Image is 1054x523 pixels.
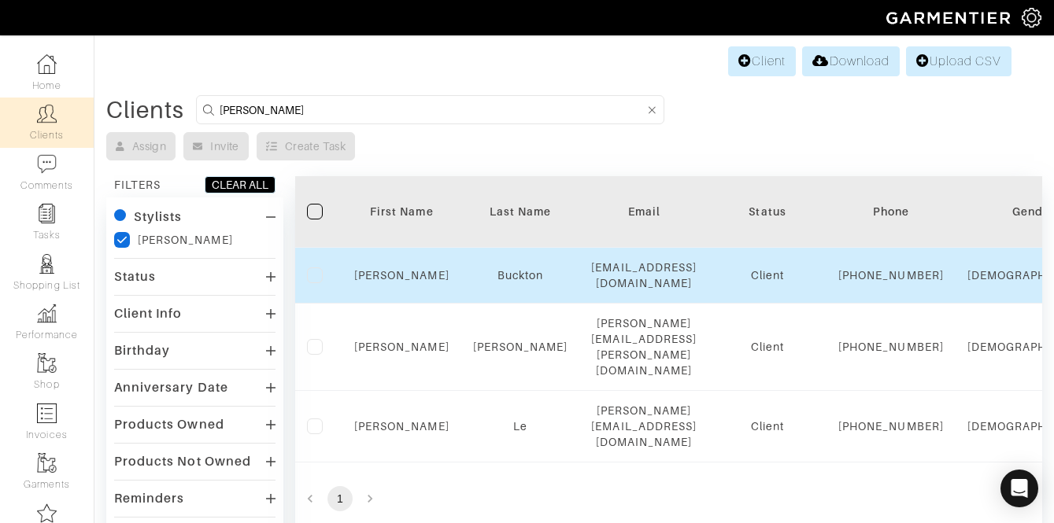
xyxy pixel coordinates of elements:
a: [PERSON_NAME] [354,420,449,433]
div: Stylists [134,209,182,225]
img: garments-icon-b7da505a4dc4fd61783c78ac3ca0ef83fa9d6f193b1c9dc38574b1d14d53ca28.png [37,453,57,473]
div: [PHONE_NUMBER] [838,267,944,283]
input: Search by name, email, phone, city, or state [220,100,645,120]
div: Status [114,269,156,285]
img: companies-icon-14a0f246c7e91f24465de634b560f0151b0cc5c9ce11af5fac52e6d7d6371812.png [37,503,57,523]
button: CLEAR ALL [205,176,276,193]
img: comment-icon-a0a6a9ef722e966f86d9cbdc48e553b5cf19dbc54f86b18d962a5391bc8f6eb6.png [37,154,57,174]
div: [PERSON_NAME] [138,232,233,248]
img: gear-icon-white-bd11855cb880d31180b6d7d6211b90ccbf57a29d726f0c71d8c61bd08dd39cc2.png [1022,8,1041,28]
div: CLEAR ALL [212,177,268,193]
div: Reminders [114,491,184,506]
div: Client [720,339,815,355]
div: FILTERS [114,177,161,193]
img: reminder-icon-8004d30b9f0a5d33ae49ab947aed9ed385cf756f9e5892f1edd6e32f2345188e.png [37,204,57,223]
div: [PHONE_NUMBER] [838,339,944,355]
div: Status [720,204,815,219]
a: Le [513,420,527,433]
div: Products Not Owned [114,454,251,470]
div: [PERSON_NAME][EMAIL_ADDRESS][DOMAIN_NAME] [591,403,697,450]
div: [PHONE_NUMBER] [838,418,944,434]
img: garments-icon-b7da505a4dc4fd61783c78ac3ca0ef83fa9d6f193b1c9dc38574b1d14d53ca28.png [37,353,57,373]
div: Birthday [114,343,170,359]
a: Client [728,46,796,76]
div: Client [720,418,815,434]
a: [PERSON_NAME] [473,341,568,353]
div: Last Name [473,204,568,219]
div: Client [720,267,815,283]
a: Download [802,46,899,76]
nav: pagination navigation [295,486,1042,511]
img: graph-8b7af3c665d003b59727f371ae50e7771705bf0c487971e6e97d053d13c5068d.png [37,304,57,323]
th: Toggle SortBy [461,176,580,248]
img: clients-icon-6bae9207a08558b7cb47a8932f037763ab4055f8c8b6bfacd5dc20c3e0201464.png [37,104,57,123]
img: garmentier-logo-header-white-b43fb05a5012e4ada735d5af1a66efaba907eab6374d6393d1fbf88cb4ef424d.png [878,4,1022,31]
a: Buckton [497,269,543,282]
div: [PERSON_NAME][EMAIL_ADDRESS][PERSON_NAME][DOMAIN_NAME] [591,315,697,378]
div: [EMAIL_ADDRESS][DOMAIN_NAME] [591,260,697,291]
a: Upload CSV [906,46,1011,76]
div: Anniversary Date [114,380,228,396]
div: Open Intercom Messenger [1000,470,1038,507]
div: First Name [354,204,449,219]
div: Client Info [114,306,183,322]
a: [PERSON_NAME] [354,269,449,282]
img: orders-icon-0abe47150d42831381b5fb84f609e132dff9fe21cb692f30cb5eec754e2cba89.png [37,403,57,423]
div: Products Owned [114,417,224,433]
div: Email [591,204,697,219]
a: [PERSON_NAME] [354,341,449,353]
th: Toggle SortBy [342,176,461,248]
div: Phone [838,204,944,219]
div: Clients [106,102,184,118]
img: stylists-icon-eb353228a002819b7ec25b43dbf5f0378dd9e0616d9560372ff212230b889e62.png [37,254,57,274]
button: page 1 [327,486,353,511]
img: dashboard-icon-dbcd8f5a0b271acd01030246c82b418ddd0df26cd7fceb0bd07c9910d44c42f6.png [37,54,57,74]
th: Toggle SortBy [708,176,827,248]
